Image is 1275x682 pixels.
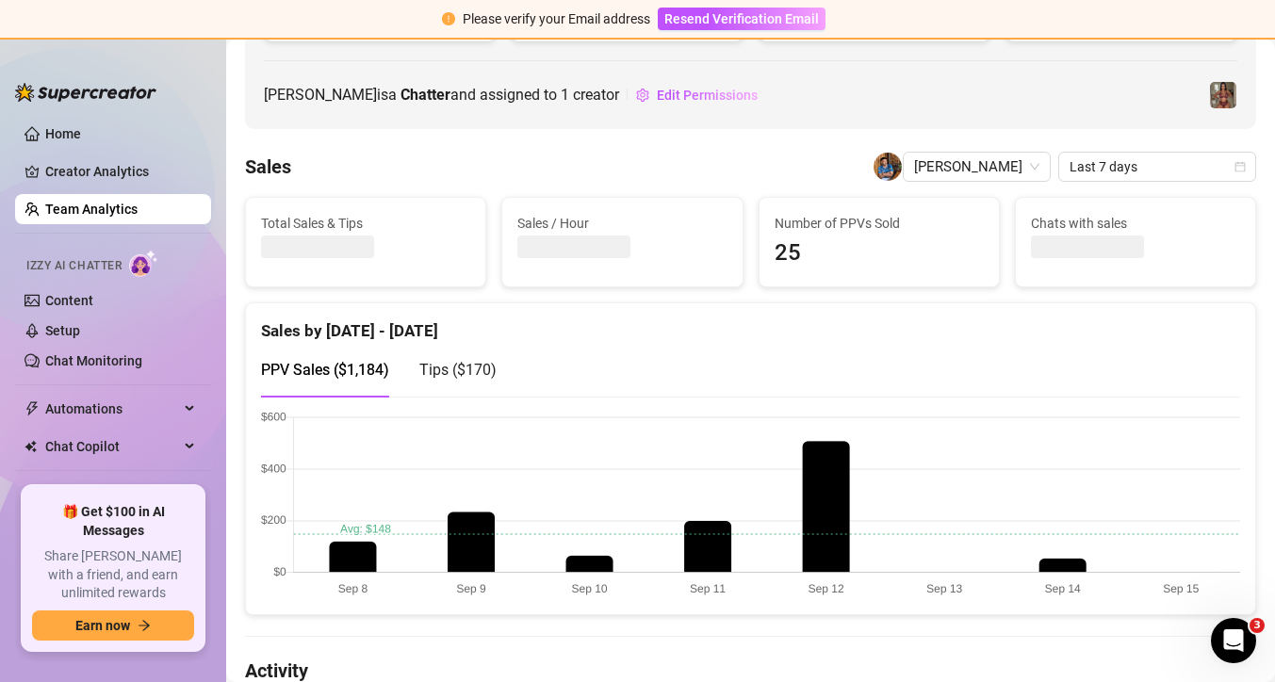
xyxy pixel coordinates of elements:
span: [PERSON_NAME] is a and assigned to creator [264,83,619,106]
span: arrow-right [138,619,151,632]
span: Earn now [75,618,130,633]
a: Home [45,126,81,141]
button: Earn nowarrow-right [32,610,194,641]
img: Chester Tagayuna [874,153,902,181]
span: Number of PPVs Sold [775,213,984,234]
span: 25 [775,235,984,271]
span: 1 [561,86,569,104]
span: setting [636,89,649,102]
span: Chats with sales [1031,213,1240,234]
span: Share [PERSON_NAME] with a friend, and earn unlimited rewards [32,547,194,603]
img: logo-BBDzfeDw.svg [15,83,156,102]
span: Chat Copilot [45,431,179,462]
a: Creator Analytics [45,156,196,187]
span: Izzy AI Chatter [26,257,122,275]
span: Chester Tagayuna [914,153,1039,181]
span: Total Sales & Tips [261,213,470,234]
img: Chat Copilot [25,440,37,453]
button: Resend Verification Email [658,8,825,30]
span: Automations [45,394,179,424]
span: 3 [1250,618,1265,633]
span: exclamation-circle [442,12,455,25]
span: Edit Permissions [657,88,758,103]
span: Tips ( $170 ) [419,361,497,379]
span: calendar [1234,161,1246,172]
div: Sales by [DATE] - [DATE] [261,303,1240,344]
iframe: Intercom live chat [1211,618,1256,663]
b: Chatter [400,86,450,104]
a: Content [45,293,93,308]
div: Please verify your Email address [463,8,650,29]
span: Sales / Hour [517,213,727,234]
span: PPV Sales ( $1,184 ) [261,361,389,379]
img: AI Chatter [129,250,158,277]
span: 🎁 Get $100 in AI Messages [32,503,194,540]
button: Edit Permissions [635,80,759,110]
h4: Sales [245,154,291,180]
a: Setup [45,323,80,338]
a: Chat Monitoring [45,353,142,368]
a: Team Analytics [45,202,138,217]
span: Last 7 days [1070,153,1245,181]
span: thunderbolt [25,401,40,416]
span: Resend Verification Email [664,11,819,26]
img: Greek [1210,82,1236,108]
